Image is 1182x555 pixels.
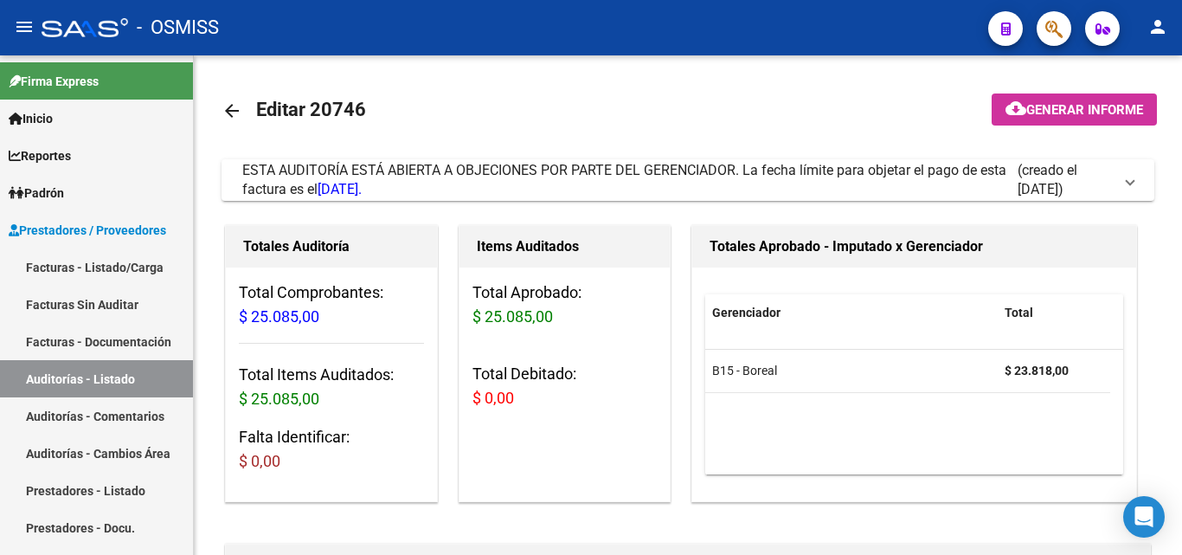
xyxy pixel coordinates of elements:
span: Inicio [9,109,53,128]
h3: Total Items Auditados: [239,363,424,411]
span: B15 - Boreal [712,364,777,378]
span: ESTA AUDITORÍA ESTÁ ABIERTA A OBJECIONES POR PARTE DEL GERENCIADOR. La fecha límite para objetar ... [242,162,1006,197]
span: $ 25.085,00 [239,307,319,326]
span: Editar 20746 [256,99,366,120]
span: Prestadores / Proveedores [9,221,166,240]
span: Total [1005,306,1033,319]
span: $ 25.085,00 [472,307,553,326]
span: Generar informe [1026,102,1143,118]
mat-icon: menu [14,16,35,37]
datatable-header-cell: Total [998,294,1110,332]
h3: Falta Identificar: [239,425,424,474]
strong: $ 23.818,00 [1005,364,1069,378]
h1: Items Auditados [477,233,653,261]
span: Reportes [9,146,71,165]
h3: Total Comprobantes: [239,281,424,329]
span: Firma Express [9,72,99,91]
span: - OSMISS [137,9,219,47]
span: $ 0,00 [239,452,280,470]
span: Gerenciador [712,306,781,319]
h1: Totales Auditoría [243,233,420,261]
datatable-header-cell: Gerenciador [705,294,998,332]
mat-icon: arrow_back [222,100,242,121]
button: Generar informe [992,94,1157,126]
div: Open Intercom Messenger [1123,496,1165,538]
span: Padrón [9,184,64,203]
mat-expansion-panel-header: ESTA AUDITORÍA ESTÁ ABIERTA A OBJECIONES POR PARTE DEL GERENCIADOR. La fecha límite para objetar ... [222,159,1154,201]
span: [DATE]. [318,181,362,197]
h3: Total Debitado: [472,362,658,410]
h3: Total Aprobado: [472,281,658,329]
span: (creado el [DATE]) [1018,161,1113,199]
h1: Totales Aprobado - Imputado x Gerenciador [710,233,1119,261]
mat-icon: cloud_download [1005,98,1026,119]
span: $ 25.085,00 [239,390,319,408]
span: $ 0,00 [472,389,514,407]
mat-icon: person [1147,16,1168,37]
